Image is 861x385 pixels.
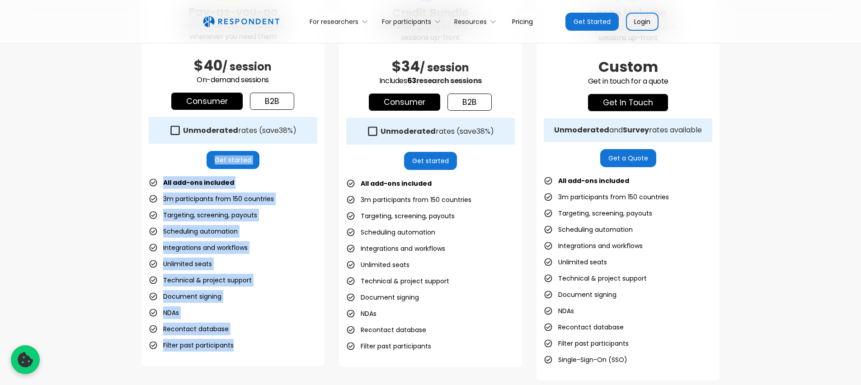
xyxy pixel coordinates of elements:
[558,176,629,185] strong: All add-ons included
[554,125,609,135] strong: Unmoderated
[376,11,449,32] div: For participants
[416,75,482,86] span: research sessions
[544,239,643,252] li: Integrations and workflows
[588,94,668,111] a: get in touch
[149,258,212,270] li: Unlimited seats
[369,94,440,111] a: Consumer
[544,321,624,333] li: Recontact database
[544,76,712,87] p: Get in touch for a quote
[203,16,279,28] img: Untitled UI logotext
[598,56,658,77] span: Custom
[346,258,409,271] li: Unlimited seats
[222,59,272,74] span: / session
[404,152,457,170] a: Get started
[149,225,238,238] li: Scheduling automation
[203,16,279,28] a: home
[565,13,619,31] a: Get Started
[346,75,515,86] p: Includes
[544,337,629,350] li: Filter past participants
[149,75,317,85] p: On-demand sessions
[149,274,252,286] li: Technical & project support
[149,209,257,221] li: Targeting, screening, payouts
[346,324,426,336] li: Recontact database
[183,126,296,135] div: rates (save )
[544,288,616,301] li: Document signing
[149,241,248,254] li: Integrations and workflows
[476,126,490,136] span: 38%
[454,17,487,26] div: Resources
[346,193,471,206] li: 3m participants from 150 countries
[207,151,259,169] a: Get started
[600,149,656,167] a: Get a Quote
[346,307,376,320] li: NDAs
[305,11,376,32] div: For researchers
[149,290,221,303] li: Document signing
[183,125,238,136] strong: Unmoderated
[449,11,505,32] div: Resources
[505,11,540,32] a: Pricing
[361,179,432,188] strong: All add-ons included
[346,275,449,287] li: Technical & project support
[279,125,293,136] span: 38%
[346,340,431,352] li: Filter past participants
[171,93,243,110] a: Consumer
[447,94,492,111] a: b2b
[250,93,294,110] a: b2b
[310,17,358,26] div: For researchers
[149,306,179,319] li: NDAs
[163,178,234,187] strong: All add-ons included
[544,305,574,317] li: NDAs
[346,210,455,222] li: Targeting, screening, payouts
[544,191,669,203] li: 3m participants from 150 countries
[407,75,416,86] span: 63
[346,291,419,304] li: Document signing
[623,125,649,135] strong: Survey
[194,55,222,75] span: $40
[544,256,607,268] li: Unlimited seats
[346,242,445,255] li: Integrations and workflows
[544,272,647,285] li: Technical & project support
[149,339,234,352] li: Filter past participants
[381,126,436,136] strong: Unmoderated
[381,127,494,136] div: rates (save )
[382,17,431,26] div: For participants
[554,126,702,135] div: and rates available
[544,223,633,236] li: Scheduling automation
[626,13,659,31] a: Login
[544,207,652,220] li: Targeting, screening, payouts
[544,353,627,366] li: Single-Sign-On (SSO)
[392,56,420,76] span: $34
[149,323,229,335] li: Recontact database
[149,192,274,205] li: 3m participants from 150 countries
[420,60,469,75] span: / session
[346,226,435,239] li: Scheduling automation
